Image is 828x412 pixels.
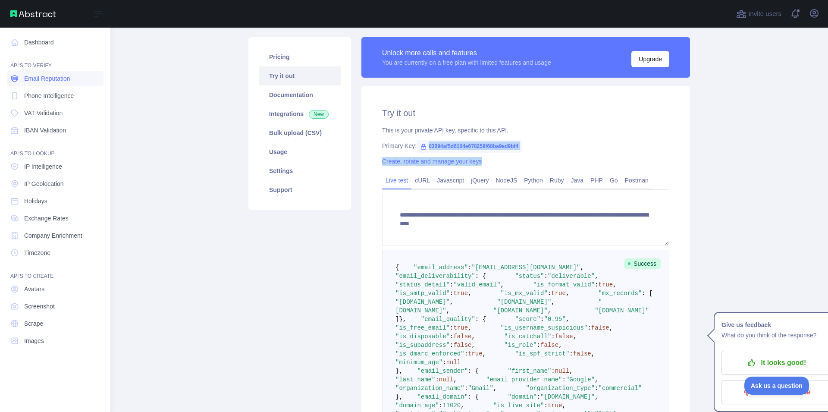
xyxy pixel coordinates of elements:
[7,52,103,69] div: API'S TO VERIFY
[515,273,544,280] span: "status"
[468,368,479,374] span: : {
[734,7,783,21] button: Invite users
[7,140,103,157] div: API'S TO LOOKUP
[382,48,551,58] div: Unlock more calls and features
[450,281,453,288] span: :
[382,126,669,135] div: This is your private API key, specific to this API.
[533,281,595,288] span: "is_format_valid"
[464,350,468,357] span: :
[566,290,569,297] span: ,
[7,333,103,349] a: Images
[569,350,573,357] span: :
[453,333,471,340] span: false
[555,368,570,374] span: null
[395,281,450,288] span: "status_detail"
[7,281,103,297] a: Avatars
[7,228,103,243] a: Company Enrichment
[544,402,548,409] span: :
[595,385,598,392] span: :
[540,393,595,400] span: "[DOMAIN_NAME]"
[573,333,577,340] span: ,
[613,281,616,288] span: ,
[555,333,573,340] span: false
[7,105,103,121] a: VAT Validation
[551,290,566,297] span: true
[504,333,551,340] span: "is_catchall"
[568,173,587,187] a: Java
[453,290,468,297] span: true
[587,173,606,187] a: PHP
[309,110,329,119] span: New
[548,290,551,297] span: :
[483,350,486,357] span: ,
[537,393,540,400] span: :
[439,402,442,409] span: :
[395,273,475,280] span: "email_deliverability"
[450,299,453,305] span: ,
[504,342,537,349] span: "is_role"
[537,342,540,349] span: :
[24,319,43,328] span: Scrape
[7,35,103,50] a: Dashboard
[587,324,591,331] span: :
[521,173,546,187] a: Python
[468,393,479,400] span: : {
[446,307,450,314] span: ,
[7,316,103,331] a: Scrape
[453,376,457,383] span: ,
[471,264,580,271] span: "[EMAIL_ADDRESS][DOMAIN_NAME]"
[493,307,548,314] span: "[DOMAIN_NAME]"
[421,316,475,323] span: "email_quality"
[515,350,569,357] span: "is_spf_strict"
[395,359,442,366] span: "minimum_age"
[566,376,595,383] span: "Google"
[580,264,584,271] span: ,
[606,173,621,187] a: Go
[395,402,439,409] span: "domain_age"
[7,176,103,192] a: IP Geolocation
[551,299,555,305] span: ,
[7,71,103,86] a: Email Reputation
[7,88,103,104] a: Phone Intelligence
[395,290,450,297] span: "is_smtp_valid"
[468,385,493,392] span: "Gmail"
[595,273,598,280] span: ,
[450,290,453,297] span: :
[548,402,562,409] span: true
[395,376,435,383] span: "last_name"
[433,173,467,187] a: Javascript
[573,350,591,357] span: false
[7,193,103,209] a: Holidays
[591,350,595,357] span: ,
[442,359,446,366] span: :
[595,393,598,400] span: ,
[599,290,642,297] span: "mx_records"
[7,211,103,226] a: Exchange Rates
[417,140,522,153] span: 03094af5d6104e678258f68ba9ed9bf4
[24,337,44,345] span: Images
[595,307,649,314] span: "[DOMAIN_NAME]"
[501,290,548,297] span: "is_mx_valid"
[468,264,471,271] span: :
[609,324,613,331] span: ,
[414,264,468,271] span: "email_address"
[395,316,399,323] span: ]
[501,281,504,288] span: ,
[595,376,598,383] span: ,
[468,350,483,357] span: true
[450,333,453,340] span: :
[631,51,669,67] button: Upgrade
[548,307,551,314] span: ,
[562,402,566,409] span: ,
[446,359,461,366] span: null
[7,123,103,138] a: IBAN Validation
[493,402,544,409] span: "is_live_site"
[508,368,551,374] span: "first_name"
[471,342,475,349] span: ,
[7,299,103,314] a: Screenshot
[395,350,464,357] span: "is_dmarc_enforced"
[464,385,468,392] span: :
[24,91,74,100] span: Phone Intelligence
[417,393,468,400] span: "email_domain"
[395,368,403,374] span: },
